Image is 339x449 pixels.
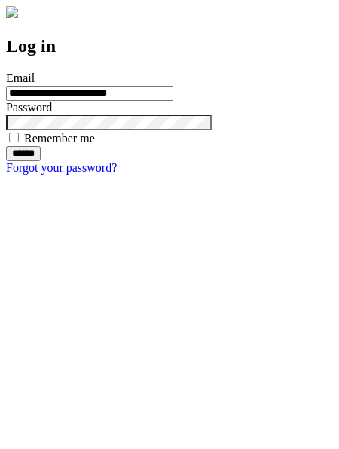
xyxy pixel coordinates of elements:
[6,36,333,57] h2: Log in
[6,161,117,174] a: Forgot your password?
[24,132,95,145] label: Remember me
[6,101,52,114] label: Password
[6,72,35,84] label: Email
[6,6,18,18] img: logo-4e3dc11c47720685a147b03b5a06dd966a58ff35d612b21f08c02c0306f2b779.png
